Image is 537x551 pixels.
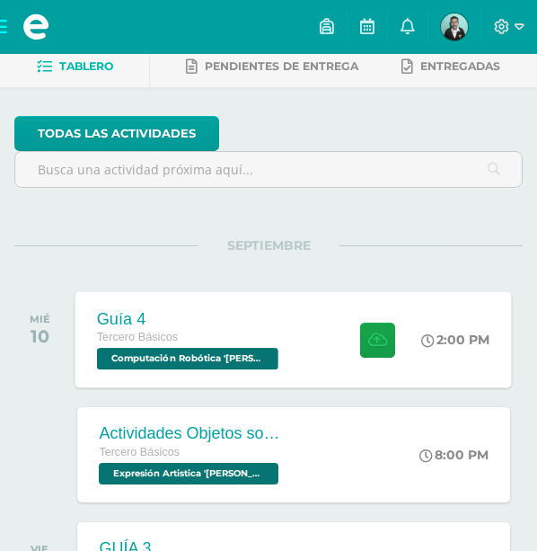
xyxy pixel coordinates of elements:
a: todas las Actividades [14,116,219,151]
a: Entregadas [401,52,500,81]
img: 5c4299ecb9f95ec111dcfc535c7eab6c.png [441,13,468,40]
span: Pendientes de entrega [205,59,358,73]
div: MIÉ [30,313,50,325]
div: Actividades Objetos sonoros [99,424,287,443]
input: Busca una actividad próxima aquí... [15,152,522,187]
div: Guía 4 [97,309,283,328]
span: Expresión Artistica 'Arquimedes' [99,463,278,484]
a: Tablero [37,52,113,81]
span: Tercero Básicos [97,331,178,343]
span: Tercero Básicos [99,446,180,458]
span: Computación Robótica 'Arquimedes' [97,348,278,369]
div: 2:00 PM [421,332,490,348]
span: Entregadas [420,59,500,73]
div: 8:00 PM [419,447,489,463]
span: SEPTIEMBRE [198,237,339,253]
div: 10 [30,325,50,347]
span: Tablero [59,59,113,73]
a: Pendientes de entrega [186,52,358,81]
